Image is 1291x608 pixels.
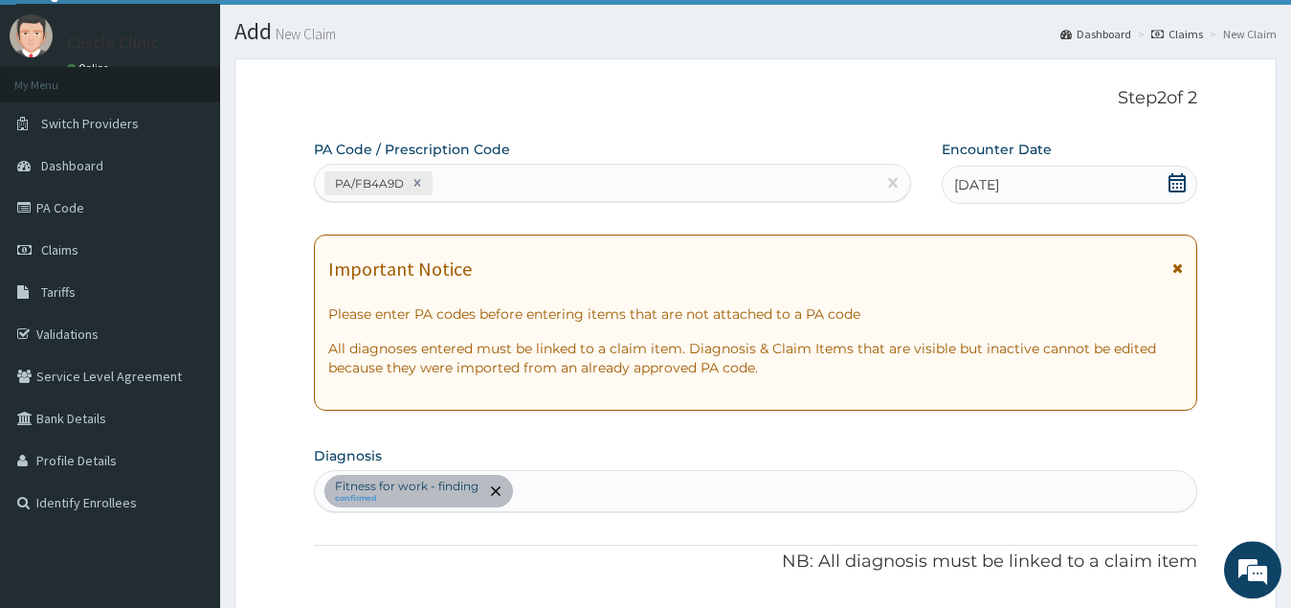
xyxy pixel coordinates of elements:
[487,483,504,500] span: remove selection option
[1205,26,1277,42] li: New Claim
[1151,26,1203,42] a: Claims
[10,14,53,57] img: User Image
[100,107,322,132] div: Chat with us now
[10,405,365,472] textarea: Type your message and hit 'Enter'
[335,479,479,494] p: Fitness for work - finding
[234,19,1277,44] h1: Add
[329,172,407,194] div: PA/FB4A9D
[67,34,159,52] p: Castle Clinic
[314,446,382,465] label: Diagnosis
[942,140,1052,159] label: Encounter Date
[328,304,1184,324] p: Please enter PA codes before entering items that are not attached to a PA code
[41,115,139,132] span: Switch Providers
[314,140,510,159] label: PA Code / Prescription Code
[41,283,76,301] span: Tariffs
[272,27,336,41] small: New Claim
[954,175,999,194] span: [DATE]
[67,61,113,75] a: Online
[1060,26,1131,42] a: Dashboard
[314,550,1198,574] p: NB: All diagnosis must be linked to a claim item
[314,88,1198,109] p: Step 2 of 2
[41,157,103,174] span: Dashboard
[328,259,472,280] h1: Important Notice
[314,10,360,56] div: Minimize live chat window
[111,182,264,375] span: We're online!
[41,241,78,259] span: Claims
[335,494,479,504] small: confirmed
[328,339,1184,377] p: All diagnoses entered must be linked to a claim item. Diagnosis & Claim Items that are visible bu...
[35,96,78,144] img: d_794563401_company_1708531726252_794563401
